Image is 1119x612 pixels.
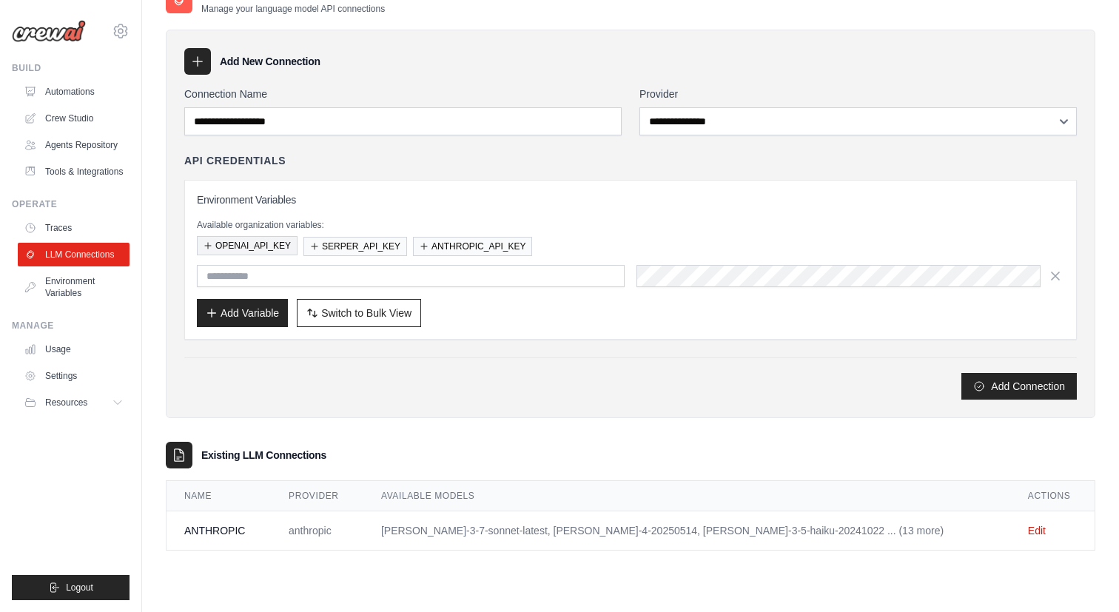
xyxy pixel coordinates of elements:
button: ANTHROPIC_API_KEY [413,237,532,256]
a: Crew Studio [18,107,130,130]
button: OPENAI_API_KEY [197,236,298,255]
span: Resources [45,397,87,408]
button: Logout [12,575,130,600]
a: Edit [1028,525,1046,537]
label: Provider [639,87,1077,101]
div: Operate [12,198,130,210]
th: Name [167,481,271,511]
h3: Environment Variables [197,192,1064,207]
h4: API Credentials [184,153,286,168]
a: Usage [18,337,130,361]
th: Actions [1010,481,1095,511]
button: Resources [18,391,130,414]
div: Build [12,62,130,74]
h3: Existing LLM Connections [201,448,326,463]
a: Automations [18,80,130,104]
td: anthropic [271,511,363,551]
h3: Add New Connection [220,54,320,69]
p: Available organization variables: [197,219,1064,231]
td: [PERSON_NAME]-3-7-sonnet-latest, [PERSON_NAME]-4-20250514, [PERSON_NAME]-3-5-haiku-20241022 ... (... [363,511,1010,551]
img: Logo [12,20,86,42]
td: ANTHROPIC [167,511,271,551]
a: Settings [18,364,130,388]
a: Tools & Integrations [18,160,130,184]
a: Traces [18,216,130,240]
div: Manage [12,320,130,332]
a: Environment Variables [18,269,130,305]
a: LLM Connections [18,243,130,266]
p: Manage your language model API connections [201,3,385,15]
button: Add Variable [197,299,288,327]
button: Add Connection [961,373,1077,400]
th: Available Models [363,481,1010,511]
th: Provider [271,481,363,511]
button: SERPER_API_KEY [303,237,407,256]
button: Switch to Bulk View [297,299,421,327]
label: Connection Name [184,87,622,101]
span: Logout [66,582,93,593]
span: Switch to Bulk View [321,306,411,320]
a: Agents Repository [18,133,130,157]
